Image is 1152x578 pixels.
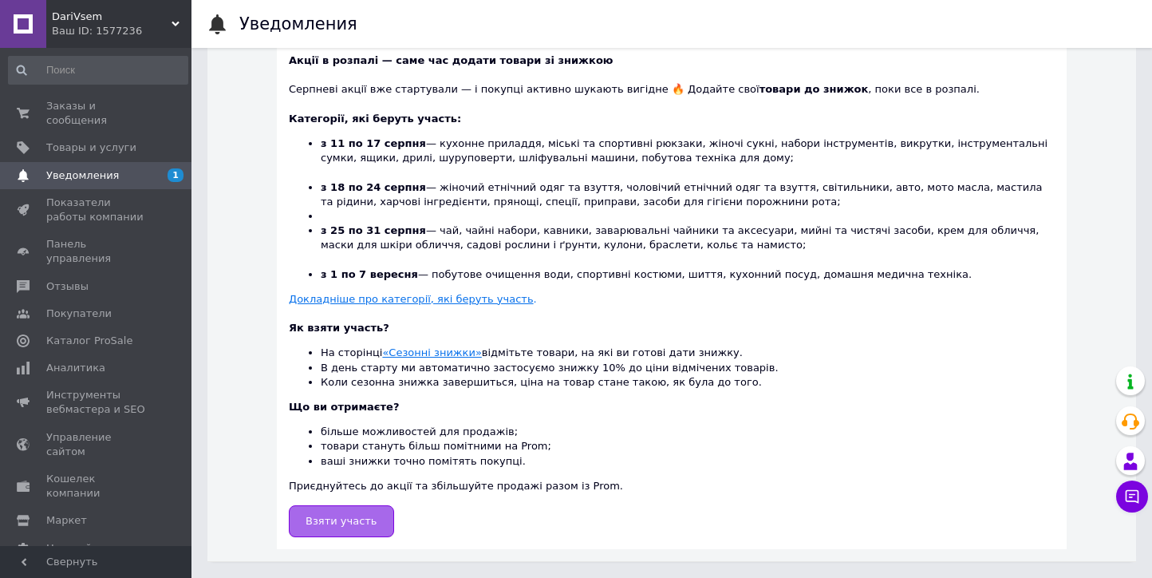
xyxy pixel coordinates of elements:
[289,54,613,66] b: Акції в розпалі — саме час додати товари зі знижкою
[168,168,183,182] span: 1
[289,293,534,305] u: Докладніше про категорії, які беруть участь
[321,180,1055,209] li: — жіночий етнічний одяг та взуття, чоловічий етнічний одяг та взуття, світильники, авто, мото мас...
[321,346,1055,360] li: На сторінці відмітьте товари, на які ви готові дати знижку.
[46,196,148,224] span: Показатели работы компании
[321,268,418,280] b: з 1 по 7 вересня
[289,68,1055,97] div: Серпневі акції вже стартували — і покупці активно шукають вигідне 🔥 Додайте свої , поки все в роз...
[46,513,87,528] span: Маркет
[321,181,426,193] b: з 18 по 24 серпня
[46,168,119,183] span: Уведомления
[759,83,869,95] b: товари до знижок
[52,10,172,24] span: DariVsem
[289,400,1055,493] div: Приєднуйтесь до акції та збільшуйте продажі разом із Prom.
[321,375,1055,390] li: Коли сезонна знижка завершиться, ціна на товар стане такою, як була до того.
[382,346,481,358] a: «Сезонні знижки»
[321,361,1055,375] li: В день старту ми автоматично застосуємо знижку 10% до ціни відмічених товарів.
[321,267,1055,282] li: — побутове очищення води, спортивні костюми, шиття, кухонний посуд, домашня медична техніка.
[306,515,377,527] span: Взяти участь
[8,56,188,85] input: Поиск
[52,24,191,38] div: Ваш ID: 1577236
[321,439,1055,453] li: товари стануть більш помітними на Prom;
[289,293,537,305] a: Докладніше про категорії, які беруть участь.
[239,14,357,34] h1: Уведомления
[46,334,132,348] span: Каталог ProSale
[46,99,148,128] span: Заказы и сообщения
[46,541,105,556] span: Настройки
[321,224,426,236] b: з 25 по 31 серпня
[46,237,148,266] span: Панель управления
[321,224,1055,267] li: — чай, чайні набори, кавники, заварювальні чайники та аксесуари, мийні та чистячі засоби, крем дл...
[46,361,105,375] span: Аналитика
[46,279,89,294] span: Отзывы
[46,472,148,501] span: Кошелек компании
[289,505,394,537] a: Взяти участь
[46,141,136,155] span: Товары и услуги
[289,322,389,334] b: Як взяти участь?
[289,401,399,413] b: Що ви отримаєте?
[321,137,1055,180] li: — кухонне приладдя, міські та спортивні рюкзаки, жіночі сукні, набори інструментів, викрутки, інс...
[321,425,1055,439] li: більше можливостей для продажів;
[46,307,112,321] span: Покупатели
[1116,481,1148,513] button: Чат с покупателем
[46,388,148,417] span: Инструменты вебмастера и SEO
[321,454,1055,469] li: ваші знижки точно помітять покупці.
[289,113,461,125] b: Категорії, які беруть участь:
[321,137,426,149] b: з 11 по 17 серпня
[46,430,148,459] span: Управление сайтом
